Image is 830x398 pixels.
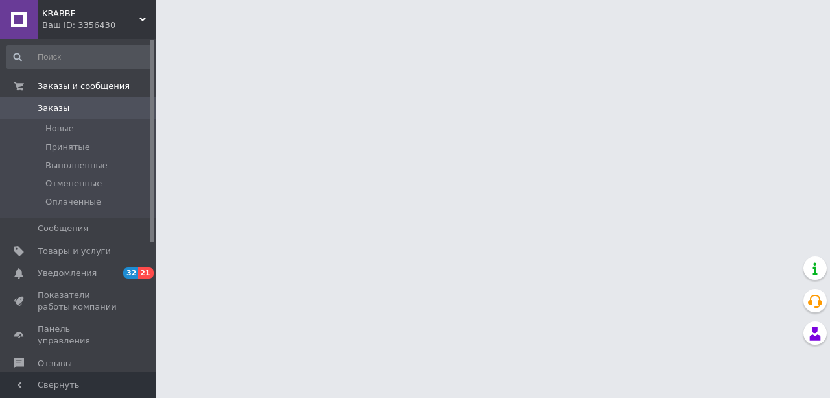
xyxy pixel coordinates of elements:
span: Товары и услуги [38,245,111,257]
span: KRABBE [42,8,139,19]
span: Заказы и сообщения [38,81,130,92]
span: 21 [138,267,153,279]
span: Сообщения [38,223,88,234]
span: Принятые [45,142,90,153]
span: Отзывы [38,358,72,369]
span: Выполненные [45,160,108,171]
input: Поиск [6,45,153,69]
span: 32 [123,267,138,279]
span: Показатели работы компании [38,290,120,313]
div: Ваш ID: 3356430 [42,19,156,31]
span: Оплаченные [45,196,101,208]
span: Уведомления [38,267,97,279]
span: Отмененные [45,178,102,190]
span: Новые [45,123,74,134]
span: Заказы [38,103,69,114]
span: Панель управления [38,323,120,347]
